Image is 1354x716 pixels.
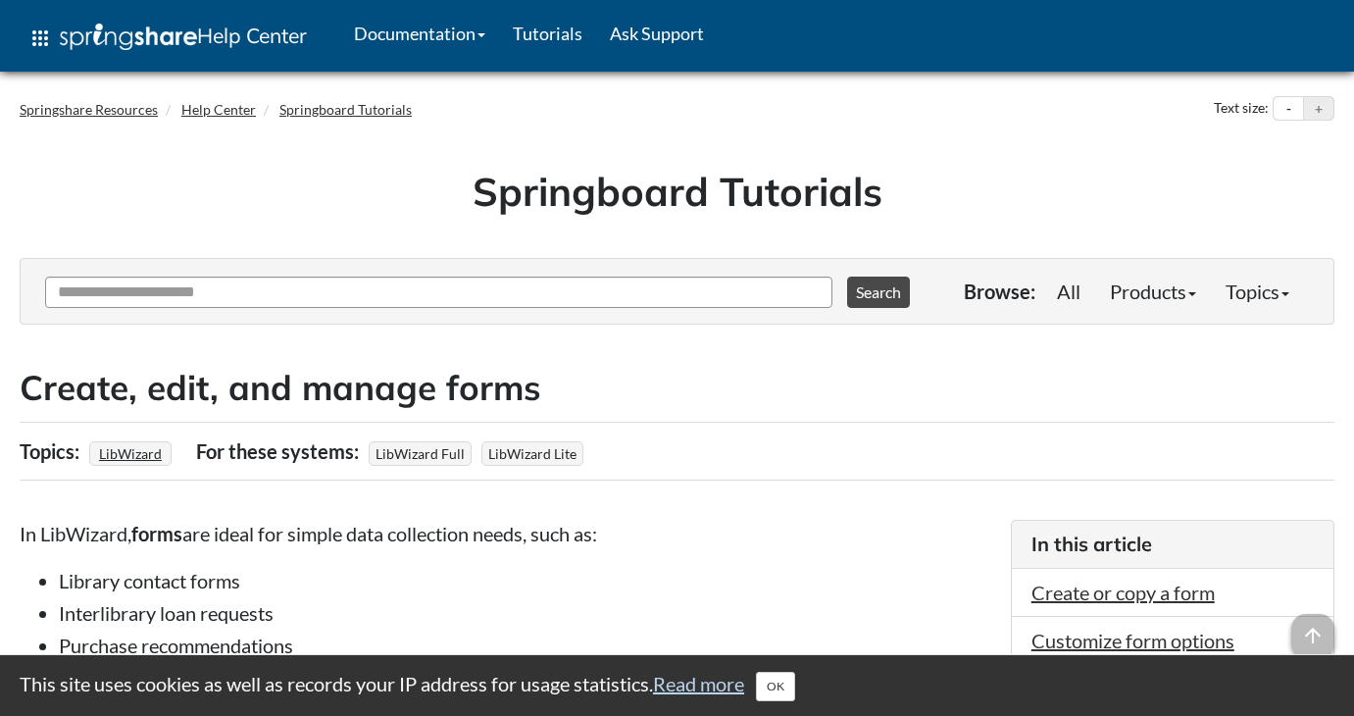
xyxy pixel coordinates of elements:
[1304,97,1333,121] button: Increase text size
[1210,96,1273,122] div: Text size:
[60,24,197,50] img: Springshare
[1274,97,1303,121] button: Decrease text size
[481,441,583,466] span: LibWizard Lite
[34,164,1320,219] h1: Springboard Tutorials
[964,278,1035,305] p: Browse:
[369,441,472,466] span: LibWizard Full
[1031,629,1234,652] a: Customize form options
[1031,581,1215,604] a: Create or copy a form
[20,101,158,118] a: Springshare Resources
[196,433,364,470] div: For these systems:
[59,632,991,659] li: Purchase recommendations
[131,522,182,545] strong: forms
[181,101,256,118] a: Help Center
[1291,614,1334,657] span: arrow_upward
[756,672,795,701] button: Close
[340,9,499,58] a: Documentation
[1095,272,1211,311] a: Products
[59,567,991,594] li: Library contact forms
[1042,272,1095,311] a: All
[15,9,321,68] a: apps Help Center
[96,439,165,468] a: LibWizard
[197,23,307,48] span: Help Center
[1211,272,1304,311] a: Topics
[20,364,1334,412] h2: Create, edit, and manage forms
[596,9,718,58] a: Ask Support
[847,277,910,308] button: Search
[653,672,744,695] a: Read more
[20,433,84,470] div: Topics:
[28,26,52,50] span: apps
[1031,531,1314,558] h3: In this article
[20,520,991,547] p: In LibWizard, are ideal for simple data collection needs, such as:
[59,599,991,627] li: Interlibrary loan requests
[1291,616,1334,639] a: arrow_upward
[499,9,596,58] a: Tutorials
[279,101,412,118] a: Springboard Tutorials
